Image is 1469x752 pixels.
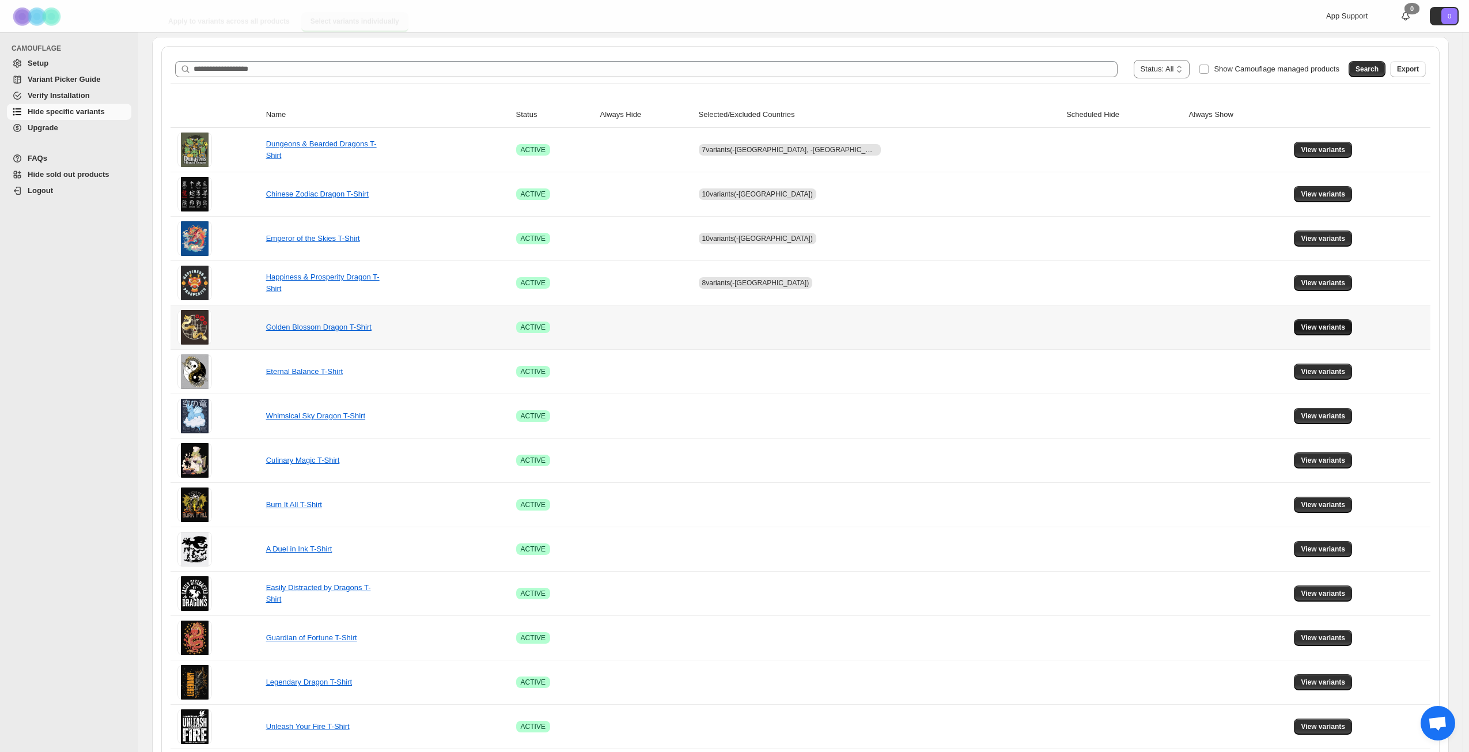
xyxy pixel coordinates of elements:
span: ACTIVE [521,145,546,154]
span: Hide sold out products [28,170,109,179]
span: View variants [1301,500,1345,509]
span: View variants [1301,145,1345,154]
button: View variants [1294,541,1352,557]
button: View variants [1294,408,1352,424]
button: View variants [1294,719,1352,735]
span: View variants [1301,545,1345,554]
span: ACTIVE [521,589,546,598]
a: Culinary Magic T-Shirt [266,456,340,464]
span: View variants [1301,633,1345,643]
button: Search [1349,61,1385,77]
span: ACTIVE [521,411,546,421]
button: View variants [1294,585,1352,602]
a: Hide specific variants [7,104,131,120]
a: 0 [1400,10,1411,22]
th: Selected/Excluded Countries [695,102,1063,128]
span: View variants [1301,589,1345,598]
span: Setup [28,59,48,67]
button: View variants [1294,364,1352,380]
button: View variants [1294,142,1352,158]
a: Chinese Zodiac Dragon T-Shirt [266,190,369,198]
span: View variants [1301,190,1345,199]
span: ACTIVE [521,456,546,465]
a: Setup [7,55,131,71]
button: View variants [1294,319,1352,335]
span: ACTIVE [521,278,546,288]
a: Dungeons & Bearded Dragons T-Shirt [266,139,377,160]
a: Logout [7,183,131,199]
span: 10 variants (-[GEOGRAPHIC_DATA]) [702,190,813,198]
button: View variants [1294,186,1352,202]
a: Variant Picker Guide [7,71,131,88]
a: Whimsical Sky Dragon T-Shirt [266,411,365,420]
span: Variant Picker Guide [28,75,100,84]
span: ACTIVE [521,633,546,643]
span: 7 variants (-[GEOGRAPHIC_DATA], -[GEOGRAPHIC_DATA], -[GEOGRAPHIC_DATA], -AU) [702,146,981,154]
span: 8 variants (-[GEOGRAPHIC_DATA]) [702,279,809,287]
button: Avatar with initials 0 [1430,7,1459,25]
span: FAQs [28,154,47,163]
span: ACTIVE [521,678,546,687]
a: Hide sold out products [7,167,131,183]
img: Camouflage [9,1,67,32]
a: Verify Installation [7,88,131,104]
a: FAQs [7,150,131,167]
span: View variants [1301,278,1345,288]
span: ACTIVE [521,323,546,332]
span: ACTIVE [521,545,546,554]
span: CAMOUFLAGE [12,44,132,53]
span: Logout [28,186,53,195]
button: View variants [1294,674,1352,690]
a: Easily Distracted by Dragons T-Shirt [266,583,371,603]
a: Legendary Dragon T-Shirt [266,678,352,686]
button: View variants [1294,630,1352,646]
span: ACTIVE [521,500,546,509]
th: Status [513,102,597,128]
button: Export [1390,61,1426,77]
th: Always Hide [597,102,695,128]
th: Always Show [1186,102,1291,128]
span: View variants [1301,411,1345,421]
span: View variants [1301,678,1345,687]
span: ACTIVE [521,722,546,731]
a: Eternal Balance T-Shirt [266,367,343,376]
span: App Support [1326,12,1368,20]
button: View variants [1294,452,1352,468]
text: 0 [1448,13,1451,20]
span: View variants [1301,323,1345,332]
div: 0 [1404,3,1419,14]
span: View variants [1301,234,1345,243]
span: ACTIVE [521,190,546,199]
span: Hide specific variants [28,107,105,116]
span: Avatar with initials 0 [1441,8,1457,24]
button: View variants [1294,230,1352,247]
span: Search [1356,65,1379,74]
a: Burn It All T-Shirt [266,500,322,509]
span: View variants [1301,722,1345,731]
span: Verify Installation [28,91,90,100]
span: 10 variants (-[GEOGRAPHIC_DATA]) [702,235,813,243]
button: View variants [1294,275,1352,291]
span: Upgrade [28,123,58,132]
a: Guardian of Fortune T-Shirt [266,633,357,642]
a: Emperor of the Skies T-Shirt [266,234,360,243]
button: View variants [1294,497,1352,513]
a: Golden Blossom Dragon T-Shirt [266,323,372,331]
span: ACTIVE [521,367,546,376]
th: Scheduled Hide [1063,102,1185,128]
a: Upgrade [7,120,131,136]
span: Export [1397,65,1419,74]
a: A Duel in Ink T-Shirt [266,545,332,553]
span: View variants [1301,456,1345,465]
a: Unleash Your Fire T-Shirt [266,722,350,731]
span: View variants [1301,367,1345,376]
a: Open chat [1421,706,1455,740]
span: ACTIVE [521,234,546,243]
th: Name [263,102,513,128]
a: Happiness & Prosperity Dragon T-Shirt [266,273,380,293]
span: Show Camouflage managed products [1214,65,1339,73]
